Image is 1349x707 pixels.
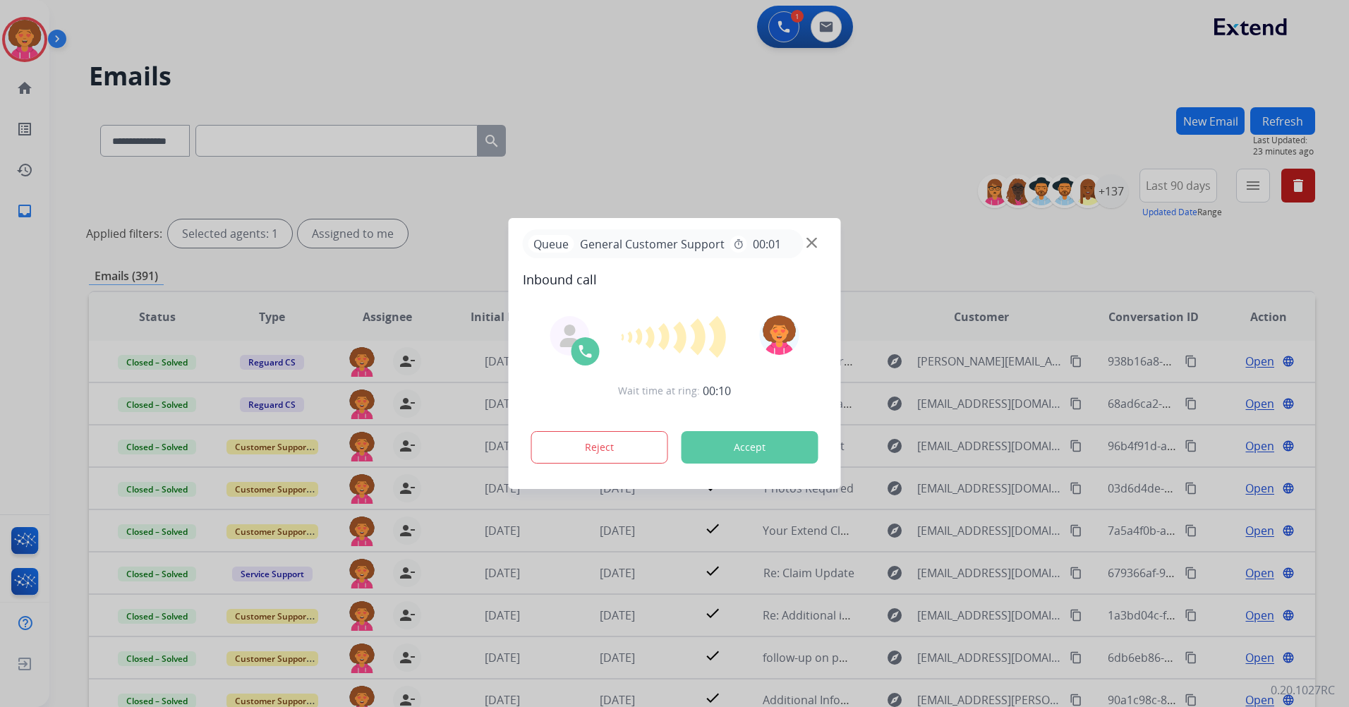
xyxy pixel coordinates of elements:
[531,431,668,464] button: Reject
[523,270,827,289] span: Inbound call
[753,236,781,253] span: 00:01
[559,325,581,347] img: agent-avatar
[759,315,799,355] img: avatar
[806,238,817,248] img: close-button
[703,382,731,399] span: 00:10
[1271,682,1335,699] p: 0.20.1027RC
[682,431,818,464] button: Accept
[574,236,730,253] span: General Customer Support
[577,343,594,360] img: call-icon
[528,235,574,253] p: Queue
[618,384,700,398] span: Wait time at ring:
[733,238,744,250] mat-icon: timer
